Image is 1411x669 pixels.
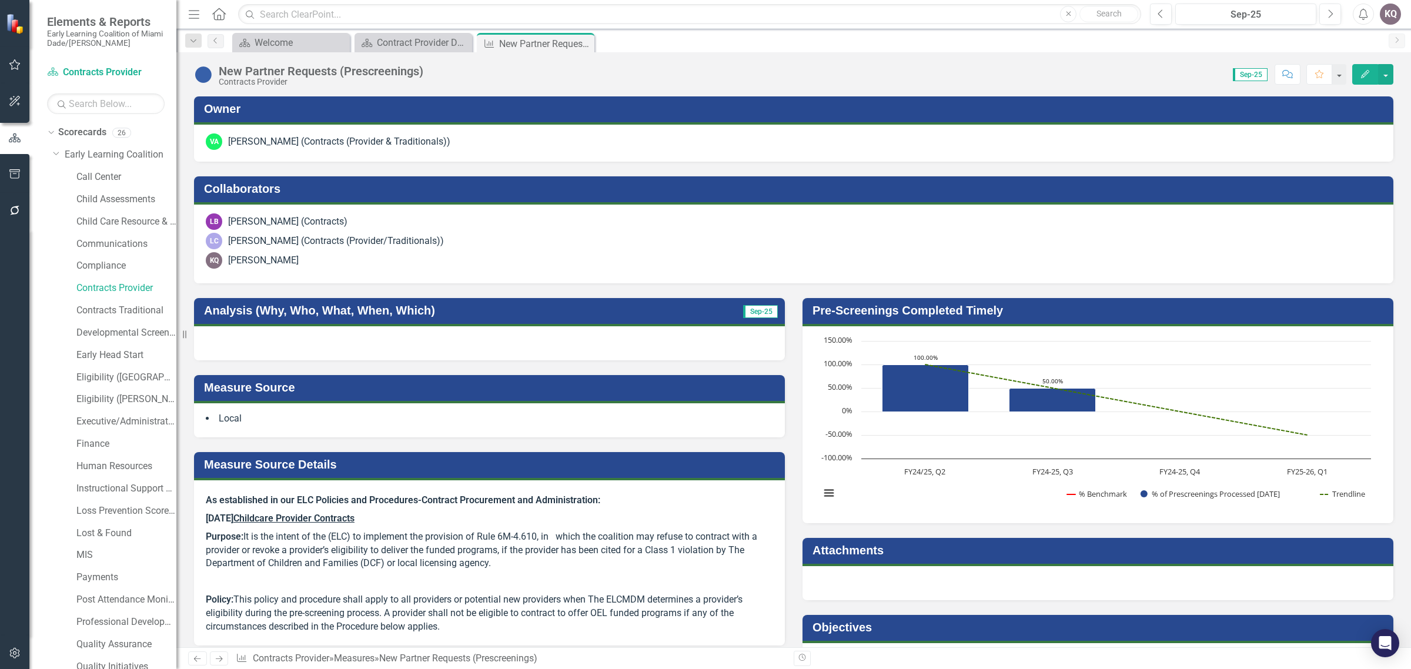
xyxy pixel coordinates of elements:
text: -50.00% [825,429,852,439]
div: New Partner Requests (Prescreenings) [219,65,423,78]
text: FY24-25, Q3 [1032,466,1073,477]
div: 26 [112,128,131,138]
a: Contracts Provider [76,282,176,295]
input: Search Below... [47,93,165,114]
a: Post Attendance Monitoring [76,593,176,607]
strong: Purpose: [206,531,243,542]
button: Sep-25 [1175,4,1316,25]
text: 50.00% [1042,377,1063,385]
a: Scorecards [58,126,106,139]
button: View chart menu, Chart [820,484,837,501]
img: No Information [194,65,213,84]
a: Loss Prevention Scorecard [76,504,176,518]
g: % of Prescreenings Processed within 30 days, series 2 of 3. Bar series with 4 bars. [882,341,1308,412]
h3: Owner [204,102,1387,115]
div: [PERSON_NAME] (Contracts (Provider/Traditionals)) [228,235,444,248]
strong: [DATE] [206,513,355,524]
text: 100.00% [914,353,938,362]
div: New Partner Requests (Prescreenings) [379,653,537,664]
text: -100.00% [821,452,852,463]
div: Sep-25 [1179,8,1312,22]
a: Contracts Provider [47,66,165,79]
span: Elements & Reports [47,15,165,29]
a: Eligibility ([PERSON_NAME]) [76,393,176,406]
a: Finance [76,437,176,451]
span: Sep-25 [1233,68,1268,81]
h3: Analysis (Why, Who, What, When, Which) [204,304,702,317]
a: Payments [76,571,176,584]
a: Early Learning Coalition [65,148,176,162]
a: Call Center [76,170,176,184]
span: Local [219,413,242,424]
svg: Interactive chart [814,335,1377,511]
button: Show % Benchmark [1067,489,1128,499]
text: FY25-26, Q1 [1287,466,1328,477]
a: Instructional Support Services [76,482,176,496]
a: Executive/Administrative [76,415,176,429]
div: KQ [206,252,222,269]
p: This policy and procedure shall apply to all providers or potential new providers when The ELCMDM... [206,591,773,634]
img: ClearPoint Strategy [6,14,26,34]
div: Welcome [255,35,347,50]
div: Contracts Provider [219,78,423,86]
h3: Objectives [813,621,1387,634]
path: FY24/25, Q2, 100. % of Prescreenings Processed within 30 days. [882,365,969,412]
a: Human Resources [76,460,176,473]
text: 100.00% [824,358,852,369]
div: VA [206,133,222,150]
a: Contracts Traditional [76,304,176,317]
strong: As established in our ELC Policies and Procedures- [206,494,600,506]
h3: Attachments [813,544,1387,557]
a: Child Assessments [76,193,176,206]
div: Open Intercom Messenger [1371,629,1399,657]
u: Childcare Provider Contracts [233,513,355,524]
div: Contract Provider Dashboard [377,35,469,50]
a: Quality Assurance [76,638,176,651]
div: New Partner Requests (Prescreenings) [499,36,591,51]
span: Search [1096,9,1122,18]
div: [PERSON_NAME] (Contracts) [228,215,347,229]
a: Contract Provider Dashboard [357,35,469,50]
a: Child Care Resource & Referral (CCR&R) [76,215,176,229]
div: [PERSON_NAME] (Contracts (Provider & Traditionals)) [228,135,450,149]
a: Lost & Found [76,527,176,540]
a: Contracts Provider [253,653,329,664]
small: Early Learning Coalition of Miami Dade/[PERSON_NAME] [47,29,165,48]
div: LC [206,233,222,249]
h3: Collaborators [204,182,1387,195]
button: KQ [1380,4,1401,25]
div: Chart. Highcharts interactive chart. [814,335,1382,511]
a: Developmental Screening Compliance [76,326,176,340]
a: Eligibility ([GEOGRAPHIC_DATA]) [76,371,176,384]
a: MIS [76,548,176,562]
strong: Policy: [206,594,233,605]
a: Early Head Start [76,349,176,362]
div: [PERSON_NAME] [228,254,299,267]
a: Measures [334,653,375,664]
a: Welcome [235,35,347,50]
input: Search ClearPoint... [238,4,1141,25]
button: Show % of Prescreenings Processed within 30 days [1141,489,1308,499]
div: » » [236,652,785,665]
p: It is the intent of the (ELC) to implement the provision of Rule 6M-4.610, in which the coalition... [206,528,773,573]
text: 50.00% [828,382,852,392]
div: LB [206,213,222,230]
a: Communications [76,238,176,251]
text: FY24-25, Q4 [1159,466,1201,477]
h3: Measure Source [204,381,779,394]
a: Professional Development Institute [76,616,176,629]
button: Show Trendline [1320,489,1366,499]
h3: Pre-Screenings Completed Timely [813,304,1387,317]
button: Search [1079,6,1138,22]
text: 0% [842,405,852,416]
span: Sep-25 [743,305,778,318]
text: FY24/25, Q2 [904,466,945,477]
h3: Measure Source Details [204,458,779,471]
a: Compliance [76,259,176,273]
span: Contract Procurement and Administration: [422,494,600,506]
path: FY24-25, Q3, 50. % of Prescreenings Processed within 30 days. [1009,389,1096,412]
text: 150.00% [824,334,852,345]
